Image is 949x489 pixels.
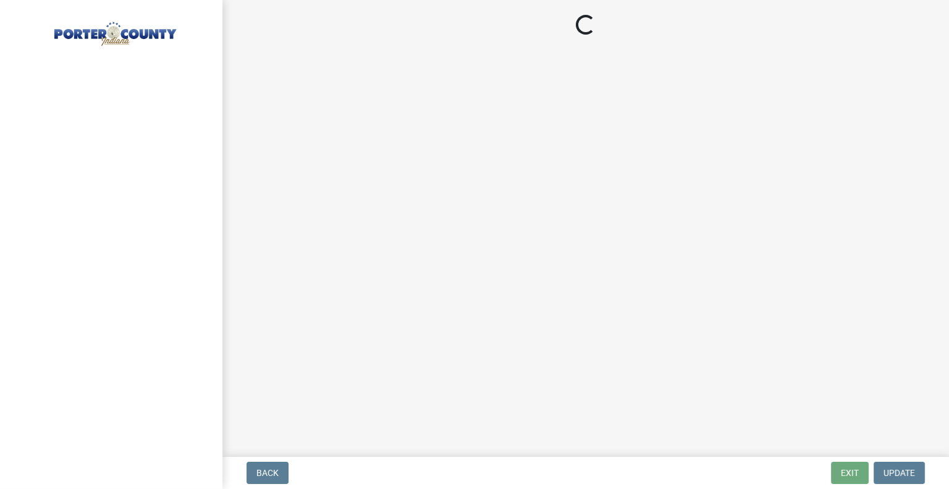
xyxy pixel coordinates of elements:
[831,462,869,484] button: Exit
[247,462,289,484] button: Back
[256,468,279,478] span: Back
[874,462,925,484] button: Update
[884,468,915,478] span: Update
[25,13,203,48] img: Porter County, Indiana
